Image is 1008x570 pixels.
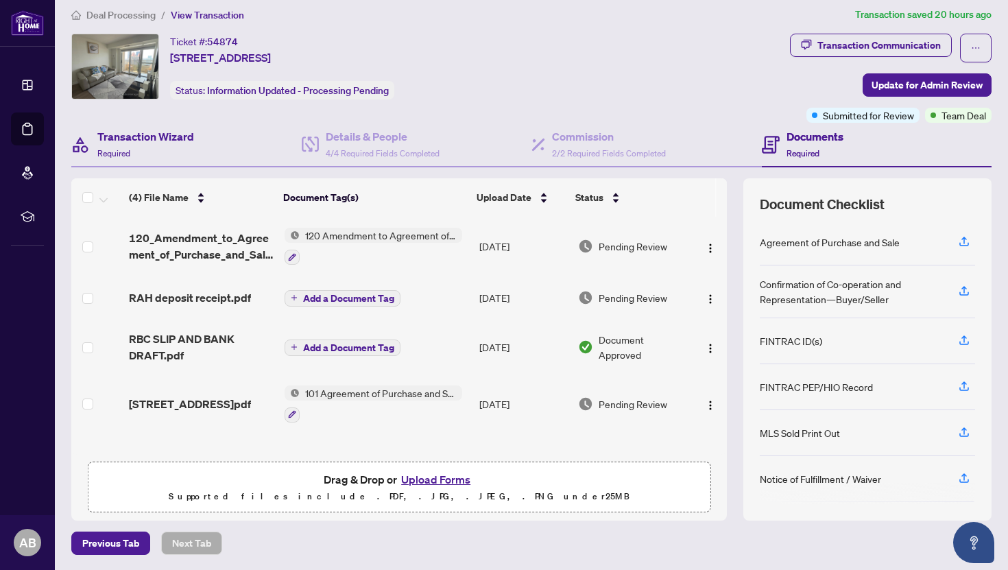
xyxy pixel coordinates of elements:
div: Agreement of Purchase and Sale [760,235,900,250]
img: Document Status [578,340,593,355]
span: Pending Review [599,396,667,412]
span: Pending Review [599,239,667,254]
button: Add a Document Tag [285,338,400,356]
div: Notice of Fulfillment / Waiver [760,471,881,486]
button: Open asap [953,522,994,563]
span: Required [97,148,130,158]
div: Ticket #: [170,34,238,49]
div: FINTRAC PEP/HIO Record [760,379,873,394]
span: plus [291,294,298,301]
button: Logo [699,287,721,309]
p: Supported files include .PDF, .JPG, .JPEG, .PNG under 25 MB [97,488,701,505]
img: Logo [705,243,716,254]
h4: Details & People [326,128,440,145]
img: logo [11,10,44,36]
img: Status Icon [285,385,300,401]
img: Logo [705,294,716,305]
button: Add a Document Tag [285,290,400,307]
span: (4) File Name [129,190,189,205]
button: Logo [699,235,721,257]
span: 120_Amendment_to_Agreement_of_Purchase_and_Sale_-_A_-_PropTx-OREA__1_.pdf [129,230,274,263]
span: Status [575,190,603,205]
span: 4/4 Required Fields Completed [326,148,440,158]
span: Update for Admin Review [872,74,983,96]
img: Document Status [578,239,593,254]
span: 120 Amendment to Agreement of Purchase and Sale [300,228,462,243]
td: [DATE] [474,320,573,375]
article: Transaction saved 20 hours ago [855,7,992,23]
span: plus [291,344,298,351]
span: Drag & Drop or [324,471,475,488]
td: [DATE] [474,276,573,320]
button: Status Icon120 Amendment to Agreement of Purchase and Sale [285,228,462,265]
span: RBC SLIP AND BANK DRAFT.pdf [129,331,274,364]
button: Transaction Communication [790,34,952,57]
span: Document Checklist [760,195,885,214]
span: Upload Date [477,190,531,205]
span: Pending Review [599,290,667,305]
button: Next Tab [161,532,222,555]
span: home [71,10,81,20]
span: 2/2 Required Fields Completed [552,148,666,158]
th: Document Tag(s) [278,178,471,217]
div: FINTRAC ID(s) [760,333,822,348]
button: Add a Document Tag [285,340,400,356]
img: Logo [705,343,716,354]
img: Status Icon [285,228,300,243]
div: Status: [170,81,394,99]
td: [DATE] [474,375,573,434]
img: Document Status [578,290,593,305]
th: Upload Date [471,178,570,217]
h4: Documents [787,128,843,145]
span: Information Updated - Processing Pending [207,84,389,97]
span: AB [19,533,36,552]
span: Drag & Drop orUpload FormsSupported files include .PDF, .JPG, .JPEG, .PNG under25MB [88,462,710,513]
span: 101 Agreement of Purchase and Sale - Condominium Resale [300,385,462,401]
th: (4) File Name [123,178,278,217]
span: Team Deal [941,108,986,123]
span: Previous Tab [82,532,139,554]
img: IMG-W12331690_1.jpg [72,34,158,99]
td: [DATE] [474,217,573,276]
span: [STREET_ADDRESS] [170,49,271,66]
span: Required [787,148,819,158]
img: Document Status [578,396,593,412]
div: Confirmation of Co-operation and Representation—Buyer/Seller [760,276,942,307]
span: Add a Document Tag [303,294,394,303]
div: Transaction Communication [817,34,941,56]
span: Submitted for Review [823,108,914,123]
h4: Transaction Wizard [97,128,194,145]
span: RAH deposit receipt.pdf [129,289,251,306]
th: Status [570,178,689,217]
button: Previous Tab [71,532,150,555]
span: 54874 [207,36,238,48]
button: Update for Admin Review [863,73,992,97]
span: Document Approved [599,332,687,362]
div: MLS Sold Print Out [760,425,840,440]
button: Upload Forms [397,471,475,488]
span: Add a Document Tag [303,343,394,353]
button: Status Icon101 Agreement of Purchase and Sale - Condominium Resale [285,385,462,423]
span: [STREET_ADDRESS]pdf [129,396,251,412]
span: View Transaction [171,9,244,21]
h4: Commission [552,128,666,145]
li: / [161,7,165,23]
button: Logo [699,393,721,415]
span: Deal Processing [86,9,156,21]
button: Logo [699,336,721,358]
button: Add a Document Tag [285,289,400,307]
span: ellipsis [971,43,981,53]
img: Logo [705,400,716,411]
